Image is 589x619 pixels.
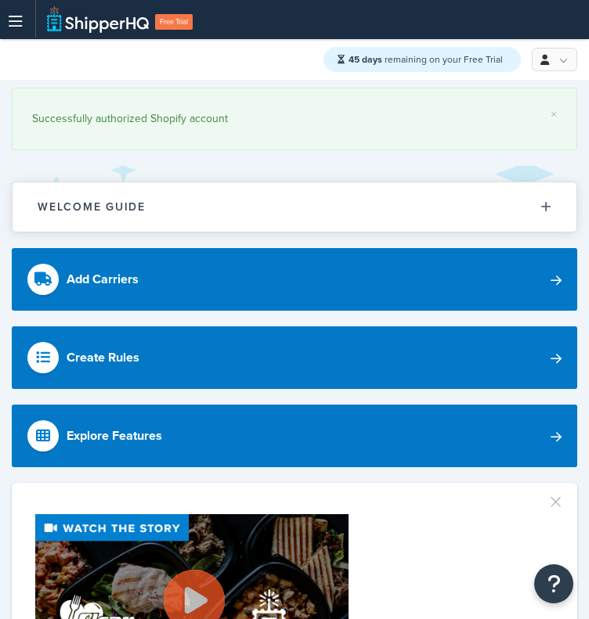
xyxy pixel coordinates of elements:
[67,268,139,290] div: Add Carriers
[349,52,503,67] span: remaining on your Free Trial
[67,347,139,369] div: Create Rules
[12,326,577,389] a: Create Rules
[155,14,193,30] span: Free Trial
[13,182,576,232] button: Welcome Guide
[32,108,557,130] div: Successfully authorized Shopify account
[12,405,577,467] a: Explore Features
[551,108,557,121] a: ×
[349,52,382,67] strong: 45 days
[534,564,573,603] button: Open Resource Center
[67,425,162,447] div: Explore Features
[38,201,146,213] h2: Welcome Guide
[12,248,577,311] a: Add Carriers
